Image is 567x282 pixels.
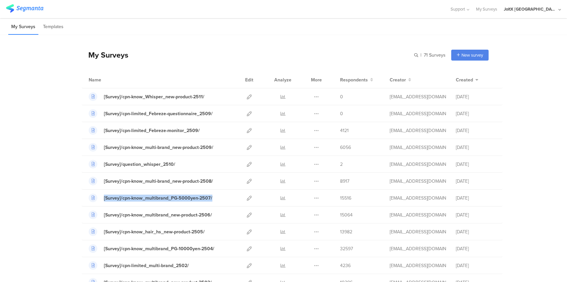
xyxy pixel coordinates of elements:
[340,262,351,269] span: 4236
[390,76,406,83] span: Creator
[456,93,496,100] div: [DATE]
[104,93,204,100] div: [Survey]/cpn-know_Whisper_new-product-2511/
[340,228,352,235] span: 13982
[340,76,373,83] button: Respondents
[6,4,43,13] img: segmanta logo
[340,245,353,252] span: 32597
[340,211,353,218] span: 15064
[456,262,496,269] div: [DATE]
[456,211,496,218] div: [DATE]
[456,245,496,252] div: [DATE]
[104,262,189,269] div: [Survey]/cpn-limited_multi-brand_2502/
[390,144,446,151] div: kumai.ik@pg.com
[390,76,411,83] button: Creator
[390,93,446,100] div: kumai.ik@pg.com
[40,19,66,35] li: Templates
[104,245,214,252] div: [Survey]/cpn-know_multibrand_PG-10000yen-2504/
[89,244,214,253] a: [Survey]/cpn-know_multibrand_PG-10000yen-2504/
[104,161,175,168] div: [Survey]/question_whisper_2510/
[456,228,496,235] div: [DATE]
[390,178,446,185] div: kumai.ik@pg.com
[8,19,38,35] li: My Surveys
[104,178,213,185] div: [Survey]/cpn-know_multi-brand_new-product-2508/
[340,76,368,83] span: Respondents
[390,110,446,117] div: kumai.ik@pg.com
[104,228,205,235] div: [Survey]/cpn-know_hair_hs_new-product-2505/
[419,52,422,59] span: |
[340,127,349,134] span: 4121
[89,143,213,152] a: [Survey]/cpn-know_multi-brand_new-product-2509/
[104,144,213,151] div: [Survey]/cpn-know_multi-brand_new-product-2509/
[390,245,446,252] div: kumai.ik@pg.com
[89,227,205,236] a: [Survey]/cpn-know_hair_hs_new-product-2505/
[89,261,189,270] a: [Survey]/cpn-limited_multi-brand_2502/
[340,178,349,185] span: 8917
[89,126,200,135] a: [Survey]/cpn-limited_Febreze-monitor_2509/
[89,92,204,101] a: [Survey]/cpn-know_Whisper_new-product-2511/
[456,178,496,185] div: [DATE]
[456,110,496,117] div: [DATE]
[456,161,496,168] div: [DATE]
[89,194,212,202] a: [Survey]/cpn-know_multibrand_PG-5000yen-2507/
[424,52,446,59] span: 71 Surveys
[82,49,128,61] div: My Surveys
[456,76,473,83] span: Created
[390,195,446,202] div: kumai.ik@pg.com
[340,161,343,168] span: 2
[89,177,213,185] a: [Survey]/cpn-know_multi-brand_new-product-2508/
[451,6,465,12] span: Support
[456,76,478,83] button: Created
[89,160,175,168] a: [Survey]/question_whisper_2510/
[461,52,483,58] span: New survey
[390,161,446,168] div: kumai.ik@pg.com
[456,144,496,151] div: [DATE]
[340,144,351,151] span: 6056
[104,110,213,117] div: [Survey]/cpn-limited_Febreze-questionnaire_2509/
[390,228,446,235] div: kumai.ik@pg.com
[89,109,213,118] a: [Survey]/cpn-limited_Febreze-questionnaire_2509/
[456,195,496,202] div: [DATE]
[242,71,256,88] div: Edit
[309,71,324,88] div: More
[340,195,351,202] span: 15516
[390,262,446,269] div: kumai.ik@pg.com
[104,195,212,202] div: [Survey]/cpn-know_multibrand_PG-5000yen-2507/
[340,110,343,117] span: 0
[104,211,212,218] div: [Survey]/cpn-know_multibrand_new-product-2506/
[390,211,446,218] div: kumai.ik@pg.com
[89,76,128,83] div: Name
[340,93,343,100] span: 0
[89,211,212,219] a: [Survey]/cpn-know_multibrand_new-product-2506/
[390,127,446,134] div: kumai.ik@pg.com
[104,127,200,134] div: [Survey]/cpn-limited_Febreze-monitor_2509/
[273,71,293,88] div: Analyze
[456,127,496,134] div: [DATE]
[504,6,557,12] div: JoltX [GEOGRAPHIC_DATA]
